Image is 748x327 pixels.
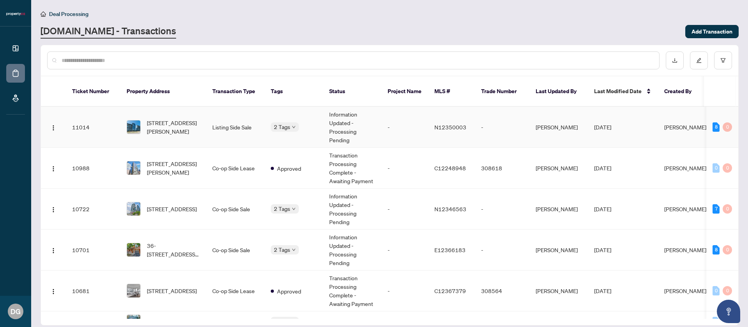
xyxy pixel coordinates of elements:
td: 10701 [66,230,120,270]
span: [PERSON_NAME] [664,246,706,253]
td: Co-op Side Sale [206,189,265,230]
span: download [672,58,677,63]
td: [PERSON_NAME] [529,107,588,148]
button: download [666,51,684,69]
td: - [381,148,428,189]
span: C12367379 [434,287,466,294]
span: down [292,125,296,129]
div: 0 [723,204,732,214]
th: Project Name [381,76,428,107]
th: Transaction Type [206,76,265,107]
button: filter [714,51,732,69]
td: 11014 [66,107,120,148]
div: 0 [723,122,732,132]
button: Logo [47,121,60,133]
img: Logo [50,125,56,131]
span: W12298077 [434,318,467,325]
td: 10722 [66,189,120,230]
td: [PERSON_NAME] [529,270,588,311]
span: edit [696,58,702,63]
img: thumbnail-img [127,202,140,216]
span: [DATE] [594,164,611,171]
div: 0 [723,245,732,255]
span: [PERSON_NAME] [664,287,706,294]
button: Logo [47,203,60,215]
span: N12350003 [434,124,466,131]
td: Information Updated - Processing Pending [323,189,381,230]
span: [STREET_ADDRESS] [147,286,197,295]
span: [PERSON_NAME] [664,318,706,325]
img: thumbnail-img [127,284,140,297]
td: [PERSON_NAME] [529,230,588,270]
img: Logo [50,288,56,295]
td: - [381,189,428,230]
td: - [475,107,529,148]
span: down [292,207,296,211]
th: Created By [658,76,705,107]
span: 4 Tags [274,317,290,326]
div: 0 [713,286,720,295]
img: Logo [50,247,56,254]
span: 2 Tags [274,245,290,254]
td: [PERSON_NAME] [529,189,588,230]
span: [PERSON_NAME] [664,164,706,171]
span: Deal Processing [49,11,88,18]
th: Last Updated By [529,76,588,107]
span: [DATE] [594,246,611,253]
img: thumbnail-img [127,120,140,134]
div: 0 [713,317,720,326]
span: Approved [277,287,301,295]
span: N12346563 [434,205,466,212]
th: Ticket Number [66,76,120,107]
td: Information Updated - Processing Pending [323,230,381,270]
td: Information Updated - Processing Pending [323,107,381,148]
td: Co-op Side Sale [206,230,265,270]
td: - [381,230,428,270]
button: Logo [47,244,60,256]
span: down [292,248,296,252]
button: edit [690,51,708,69]
img: Logo [50,207,56,213]
span: [DATE] [594,287,611,294]
span: [PERSON_NAME] [664,205,706,212]
td: - [475,230,529,270]
span: [STREET_ADDRESS] [147,205,197,213]
img: thumbnail-img [127,161,140,175]
a: [DOMAIN_NAME] - Transactions [41,25,176,39]
div: 8 [713,122,720,132]
span: Add Transaction [692,25,732,38]
button: Logo [47,285,60,297]
span: DG [11,306,21,317]
span: [STREET_ADDRESS][PERSON_NAME] [147,118,200,136]
th: Last Modified Date [588,76,658,107]
div: 0 [713,163,720,173]
img: logo [6,12,25,16]
img: Logo [50,166,56,172]
td: [PERSON_NAME] [529,148,588,189]
span: [STREET_ADDRESS][PERSON_NAME] [147,159,200,177]
span: Approved [277,164,301,173]
span: [PERSON_NAME] [664,124,706,131]
div: 0 [723,286,732,295]
span: filter [720,58,726,63]
td: 10681 [66,270,120,311]
span: [STREET_ADDRESS] [147,317,197,326]
td: Listing Side Sale [206,107,265,148]
td: - [381,270,428,311]
th: Property Address [120,76,206,107]
span: C12248948 [434,164,466,171]
button: Logo [47,162,60,174]
th: Tags [265,76,323,107]
span: home [41,11,46,17]
td: 308564 [475,270,529,311]
td: Co-op Side Lease [206,148,265,189]
th: Status [323,76,381,107]
span: [DATE] [594,205,611,212]
button: Open asap [717,300,740,323]
td: Co-op Side Lease [206,270,265,311]
button: Add Transaction [685,25,739,38]
span: Last Modified Date [594,87,642,95]
span: 36-[STREET_ADDRESS][PERSON_NAME] [147,241,200,258]
th: Trade Number [475,76,529,107]
div: 0 [723,163,732,173]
